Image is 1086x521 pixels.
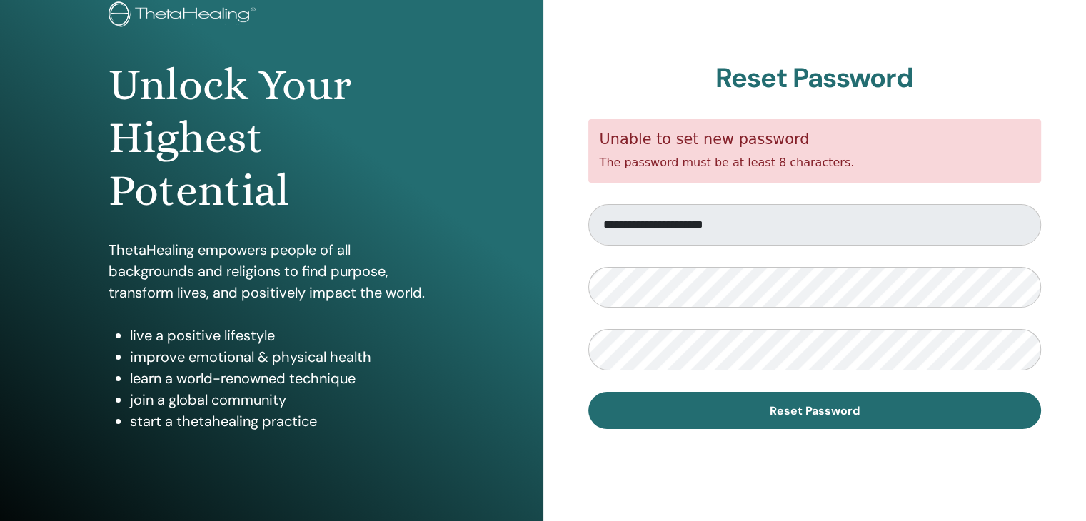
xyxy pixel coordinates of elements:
[37,37,204,49] div: [PERSON_NAME]: [DOMAIN_NAME]
[588,119,1042,183] div: The password must be at least 8 characters.
[59,83,71,94] img: tab_domain_overview_orange.svg
[130,368,435,389] li: learn a world-renowned technique
[23,37,34,49] img: website_grey.svg
[75,84,109,93] div: Domínio
[588,62,1042,95] h2: Reset Password
[40,23,70,34] div: v 4.0.25
[166,84,229,93] div: Palavras-chave
[109,239,435,303] p: ThetaHealing empowers people of all backgrounds and religions to find purpose, transform lives, a...
[130,346,435,368] li: improve emotional & physical health
[130,389,435,410] li: join a global community
[130,410,435,432] li: start a thetahealing practice
[588,392,1042,429] button: Reset Password
[109,59,435,218] h1: Unlock Your Highest Potential
[23,23,34,34] img: logo_orange.svg
[130,325,435,346] li: live a positive lifestyle
[600,131,1030,148] h5: Unable to set new password
[151,83,162,94] img: tab_keywords_by_traffic_grey.svg
[770,403,860,418] span: Reset Password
